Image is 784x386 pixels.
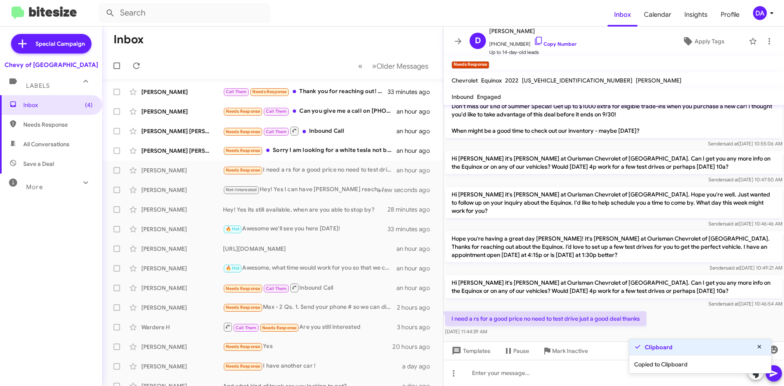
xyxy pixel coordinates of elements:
div: 33 minutes ago [388,225,437,233]
div: [URL][DOMAIN_NAME] [223,245,396,253]
div: [PERSON_NAME] [141,225,223,233]
span: [PERSON_NAME] [636,77,682,84]
a: Calendar [637,3,678,27]
span: Needs Response [226,109,261,114]
div: [PERSON_NAME] [141,245,223,253]
span: Call Them [266,109,287,114]
span: Inbox [608,3,637,27]
div: Sorry I am looking for a white tesla not black the picture I saw was white but it actually black [223,146,396,155]
div: Max - 2 Qs. 1. Send your phone # so we can discuss price. 2. Do you need original lien release le... [223,303,397,312]
span: [US_VEHICLE_IDENTIFICATION_NUMBER] [522,77,633,84]
span: [DATE] 11:44:39 AM [445,328,487,335]
div: [PERSON_NAME] [PERSON_NAME] [141,127,223,135]
p: Hope you're having a great day [PERSON_NAME]! It's [PERSON_NAME] at Ourisman Chevrolet of [GEOGRA... [445,231,782,262]
input: Search [99,3,270,23]
p: I need a rs for a good price no need to test drive just a good deal thanks [445,311,646,326]
nav: Page navigation example [354,58,433,74]
h1: Inbox [114,33,144,46]
div: an hour ago [396,127,437,135]
div: 20 hours ago [392,343,437,351]
span: Labels [26,82,50,89]
div: Inbound Call [223,283,396,293]
span: « [358,61,363,71]
span: Needs Response [262,325,297,330]
a: Special Campaign [11,34,91,54]
span: Inbound [452,93,474,100]
span: Chevrolet [452,77,478,84]
span: Save a Deal [23,160,54,168]
span: Sender [DATE] 10:46:54 AM [708,301,782,307]
button: DA [746,6,775,20]
span: Needs Response [226,305,261,310]
div: [PERSON_NAME] [141,88,223,96]
span: Needs Response [226,286,261,291]
span: Sender [DATE] 10:47:50 AM [708,176,782,183]
a: Copy Number [534,41,577,47]
div: 33 minutes ago [388,88,437,96]
div: I need a rs for a good price no need to test drive just a good deal thanks [223,165,396,175]
span: [PHONE_NUMBER] [489,36,577,48]
span: Equinox [481,77,502,84]
p: Hi [PERSON_NAME] it's [PERSON_NAME] at Ourisman Chevrolet of [GEOGRAPHIC_DATA]. Hope you're well.... [445,187,782,218]
span: (4) [85,101,93,109]
span: Needs Response [226,364,261,369]
div: 2 hours ago [397,303,437,312]
div: [PERSON_NAME] [141,186,223,194]
div: Hey! Yes I can have [PERSON_NAME] reach out and confirm! [223,185,388,194]
div: [PERSON_NAME] [141,205,223,214]
span: 🔥 Hot [226,226,240,232]
div: [PERSON_NAME] [141,343,223,351]
span: D [475,34,481,47]
span: More [26,183,43,191]
span: Call Them [226,89,247,94]
div: Are you still interested [223,322,397,332]
button: Pause [497,344,536,358]
span: said at [724,301,739,307]
div: [PERSON_NAME] [141,264,223,272]
span: Call Them [266,286,287,291]
div: [PERSON_NAME] [141,107,223,116]
div: Wardere H [141,323,223,331]
a: Profile [714,3,746,27]
span: Older Messages [376,62,428,71]
span: said at [724,141,738,147]
span: Inbox [23,101,93,109]
p: Hi [PERSON_NAME] it's [PERSON_NAME] at Ourisman Chevrolet of [GEOGRAPHIC_DATA]. Can I get you any... [445,151,782,174]
div: an hour ago [396,107,437,116]
div: DA [753,6,767,20]
span: said at [724,176,739,183]
div: a few seconds ago [388,186,437,194]
span: Needs Response [226,148,261,153]
div: [PERSON_NAME] [141,362,223,370]
div: a day ago [402,362,437,370]
div: 3 hours ago [397,323,437,331]
span: All Conversations [23,140,69,148]
div: I have another car ! [223,361,402,371]
span: Up to 14-day-old leads [489,48,577,56]
small: Needs Response [452,61,489,69]
strong: Clipboard [645,343,673,351]
span: Not-Interested [226,187,257,192]
span: Templates [450,344,490,358]
div: an hour ago [396,245,437,253]
a: Insights [678,3,714,27]
div: Can you give me a call on [PHONE_NUMBER] I just had a question or two [223,107,396,116]
div: [PERSON_NAME] [PERSON_NAME] [141,147,223,155]
span: 2022 [505,77,519,84]
span: Call Them [266,129,287,134]
div: Copied to Clipboard [629,355,771,373]
div: Inbound Call [223,126,396,136]
div: [PERSON_NAME] [141,166,223,174]
div: Hey! Yes its still available, when are you able to stop by? [223,205,388,214]
span: Apply Tags [695,34,724,49]
span: Sender [DATE] 10:49:21 AM [710,265,782,271]
span: » [372,61,376,71]
div: [PERSON_NAME] [141,303,223,312]
span: Engaged [477,93,501,100]
div: an hour ago [396,264,437,272]
button: Mark Inactive [536,344,595,358]
button: Next [367,58,433,74]
span: Sender [DATE] 10:55:06 AM [708,141,782,147]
